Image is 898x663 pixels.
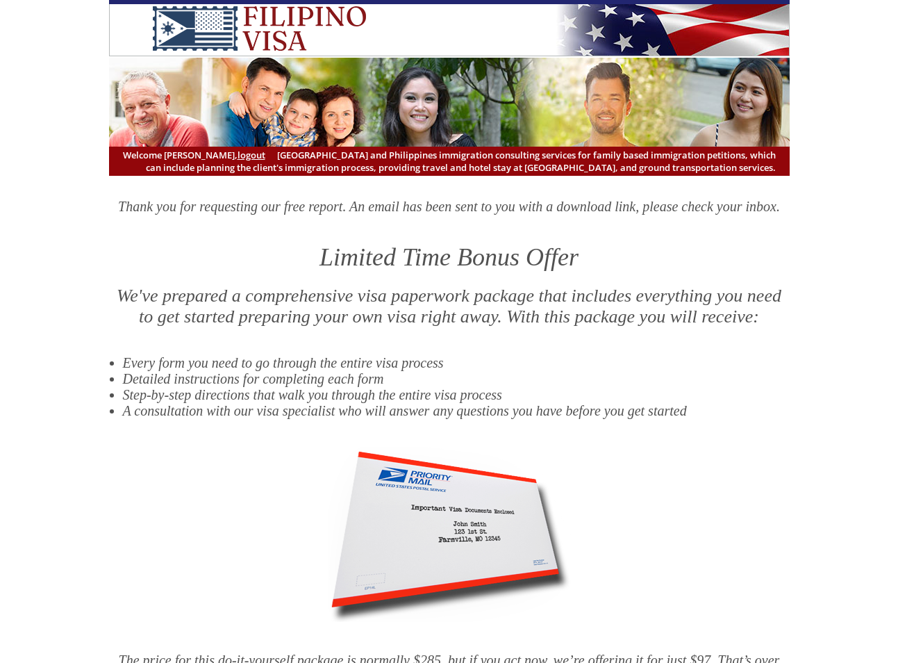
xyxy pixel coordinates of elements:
li: Detailed instructions for completing each form [123,371,790,387]
li: Every form you need to go through the entire visa process [123,355,790,371]
li: Step-by-step directions that walk you through the entire visa process [123,387,790,403]
li: A consultation with our visa specialist who will answer any questions you have before you get sta... [123,403,790,419]
p: Thank you for requesting our free report. An email has been sent to you with a download link, ple... [109,199,790,215]
p: We've prepared a comprehensive visa paperwork package that includes everything you need to get st... [109,286,790,327]
span: Welcome [PERSON_NAME], [123,149,265,161]
a: logout [238,149,265,161]
h1: Limited Time Bonus Offer [109,243,790,272]
span: [GEOGRAPHIC_DATA] and Philippines immigration consulting services for family based immigration pe... [123,149,776,174]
